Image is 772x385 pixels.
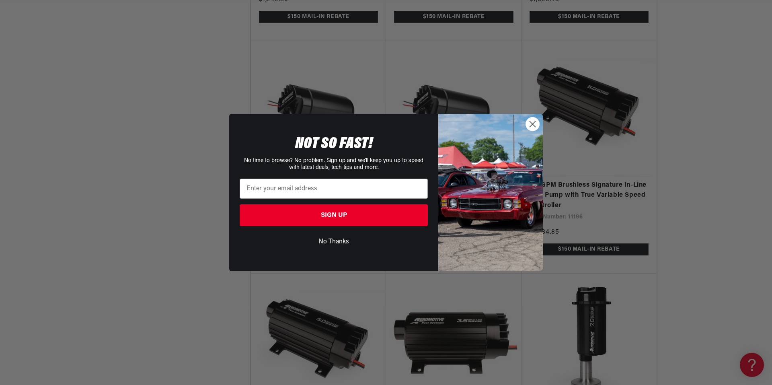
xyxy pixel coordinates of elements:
[244,158,423,171] span: No time to browse? No problem. Sign up and we'll keep you up to speed with latest deals, tech tip...
[526,117,540,131] button: Close dialog
[240,204,428,226] button: SIGN UP
[295,136,373,152] span: NOT SO FAST!
[240,179,428,199] input: Enter your email address
[240,234,428,249] button: No Thanks
[438,114,543,271] img: 85cdd541-2605-488b-b08c-a5ee7b438a35.jpeg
